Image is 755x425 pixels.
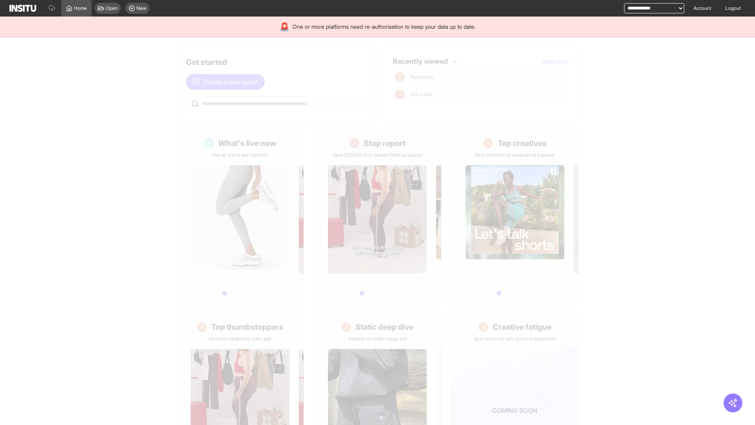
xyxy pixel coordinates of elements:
[9,5,36,12] img: Logo
[106,5,118,11] span: Open
[74,5,87,11] span: Home
[293,23,475,31] span: One or more platforms need re-authorisation to keep your data up to date.
[280,21,289,32] div: 🚨
[136,5,146,11] span: New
